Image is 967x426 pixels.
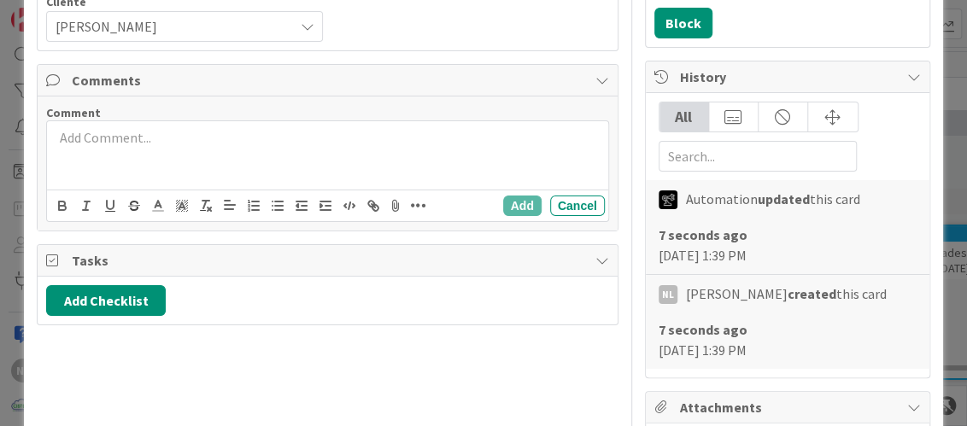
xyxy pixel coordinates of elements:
[659,321,747,338] b: 7 seconds ago
[788,285,836,302] b: created
[659,226,747,243] b: 7 seconds ago
[758,190,810,207] b: updated
[680,397,899,417] span: Attachments
[56,15,284,38] span: [PERSON_NAME]
[654,8,712,38] button: Block
[659,102,709,131] div: All
[686,189,860,209] span: Automation this card
[503,195,542,216] button: Add
[72,70,586,90] span: Comments
[46,285,166,316] button: Add Checklist
[659,141,857,172] input: Search...
[686,283,887,304] span: [PERSON_NAME] this card
[659,319,917,360] div: [DATE] 1:39 PM
[550,195,605,216] button: Cancel
[46,105,101,120] span: Comment
[659,225,917,266] div: [DATE] 1:39 PM
[659,285,677,304] div: NL
[680,67,899,87] span: History
[72,250,586,271] span: Tasks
